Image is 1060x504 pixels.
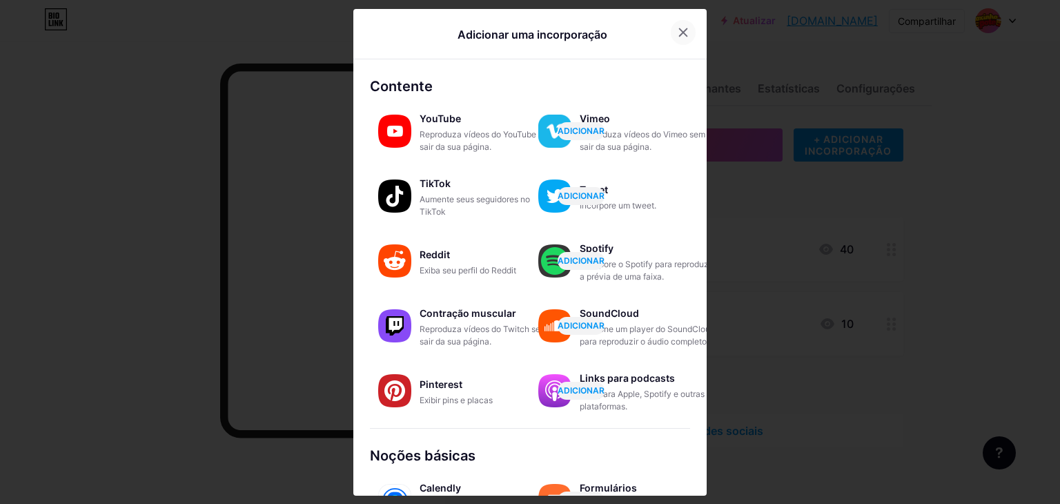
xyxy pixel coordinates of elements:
[420,129,554,152] font: Reproduza vídeos do YouTube sem sair da sua página.
[580,200,656,211] font: Incorpore um tweet.
[538,374,571,407] img: links de podcast
[580,372,675,384] font: Links para podcasts
[420,113,461,124] font: YouTube
[378,180,411,213] img: TikTok
[580,324,715,347] font: Adicione um player do SoundCloud para reproduzir o áudio completo.
[580,259,714,282] font: Incorpore o Spotify para reproduzir a prévia de uma faixa.
[458,28,607,41] font: Adicionar uma incorporação
[580,242,614,254] font: Spotify
[538,244,571,278] img: Spotify
[558,255,605,266] font: ADICIONAR
[580,307,639,319] font: SoundCloud
[558,252,605,270] button: ADICIONAR
[370,78,433,95] font: Contente
[580,129,705,152] font: Reproduza vídeos do Vimeo sem sair da sua página.
[420,194,530,217] font: Aumente seus seguidores no TikTok
[378,244,411,278] img: Reddit
[558,320,605,331] font: ADICIONAR
[580,113,610,124] font: Vimeo
[420,482,461,494] font: Calendly
[420,378,462,390] font: Pinterest
[378,115,411,148] img: YouTube
[538,309,571,342] img: nuvem sonora
[420,395,493,405] font: Exibir pins e placas
[378,309,411,342] img: contração muscular
[558,385,605,396] font: ADICIONAR
[370,447,475,464] font: Noções básicas
[558,191,605,201] font: ADICIONAR
[420,265,516,275] font: Exiba seu perfil do Reddit
[538,115,571,148] img: vimeo
[558,382,605,400] button: ADICIONAR
[580,482,637,494] font: Formulários
[420,307,516,319] font: Contração muscular
[420,177,451,189] font: TikTok
[580,389,705,411] font: Link para Apple, Spotify e outras plataformas.
[378,374,411,407] img: Pinterest
[558,126,605,136] font: ADICIONAR
[558,187,605,205] button: ADICIONAR
[538,180,571,213] img: Twitter
[580,184,608,195] font: Tweet
[420,249,450,260] font: Reddit
[558,122,605,140] button: ADICIONAR
[558,317,605,335] button: ADICIONAR
[420,324,547,347] font: Reproduza vídeos do Twitch sem sair da sua página.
